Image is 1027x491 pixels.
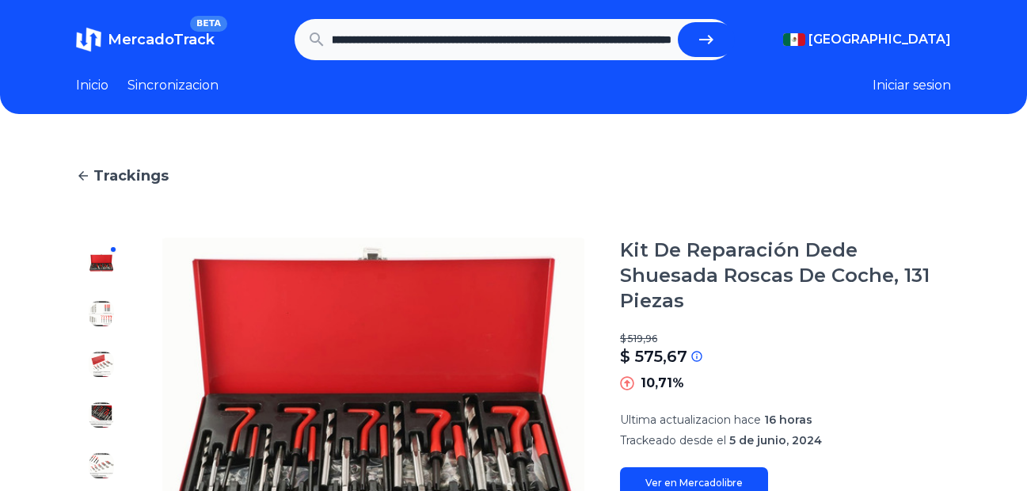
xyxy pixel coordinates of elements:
span: Ultima actualizacion hace [620,413,761,427]
a: Trackings [76,165,951,187]
p: $ 575,67 [620,345,687,367]
h1: Kit De Reparación Dede Shuesada Roscas De Coche, 131 Piezas [620,238,951,314]
p: 10,71% [641,374,684,393]
img: Kit De Reparación Dede Shuesada Roscas De Coche, 131 Piezas [89,402,114,428]
span: 5 de junio, 2024 [729,433,822,447]
a: Inicio [76,76,108,95]
span: MercadoTrack [108,31,215,48]
span: BETA [190,16,227,32]
img: MercadoTrack [76,27,101,52]
span: Trackeado desde el [620,433,726,447]
a: Sincronizacion [127,76,219,95]
p: $ 519,96 [620,333,951,345]
img: Kit De Reparación Dede Shuesada Roscas De Coche, 131 Piezas [89,250,114,276]
img: Kit De Reparación Dede Shuesada Roscas De Coche, 131 Piezas [89,301,114,326]
button: [GEOGRAPHIC_DATA] [783,30,951,49]
img: Kit De Reparación Dede Shuesada Roscas De Coche, 131 Piezas [89,352,114,377]
span: Trackings [93,165,169,187]
button: Iniciar sesion [873,76,951,95]
img: Kit De Reparación Dede Shuesada Roscas De Coche, 131 Piezas [89,453,114,478]
span: 16 horas [764,413,812,427]
a: MercadoTrackBETA [76,27,215,52]
span: [GEOGRAPHIC_DATA] [808,30,951,49]
img: Mexico [783,33,805,46]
